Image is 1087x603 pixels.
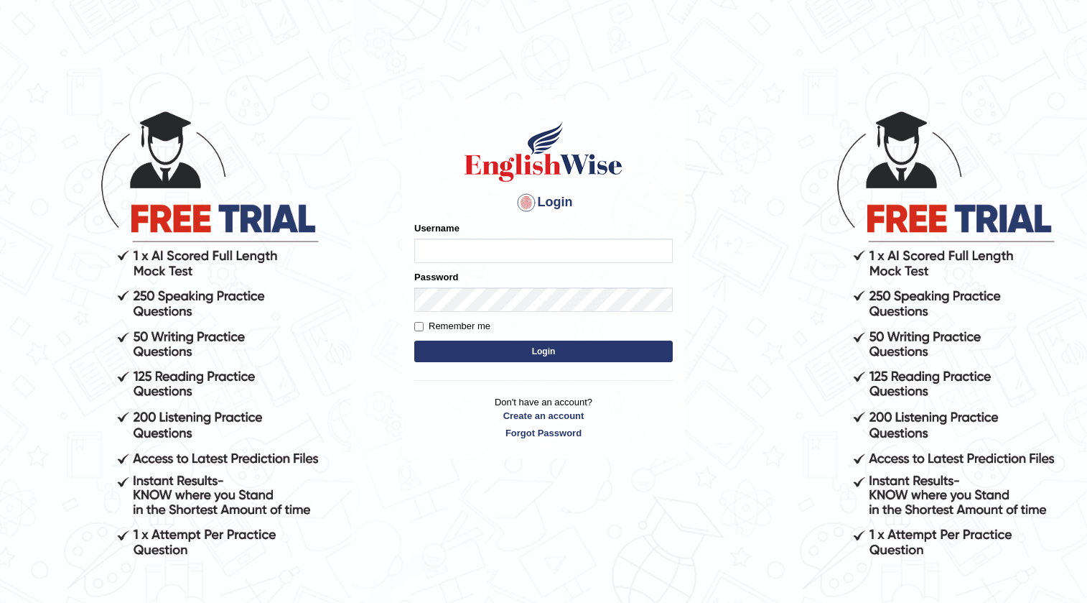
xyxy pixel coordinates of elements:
a: Create an account [414,409,673,423]
label: Remember me [414,319,490,333]
button: Login [414,341,673,362]
a: Forgot Password [414,426,673,440]
label: Username [414,221,459,235]
label: Password [414,270,458,284]
input: Remember me [414,322,424,331]
h4: Login [414,191,673,214]
p: Don't have an account? [414,395,673,440]
img: Logo of English Wise sign in for intelligent practice with AI [462,119,625,184]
